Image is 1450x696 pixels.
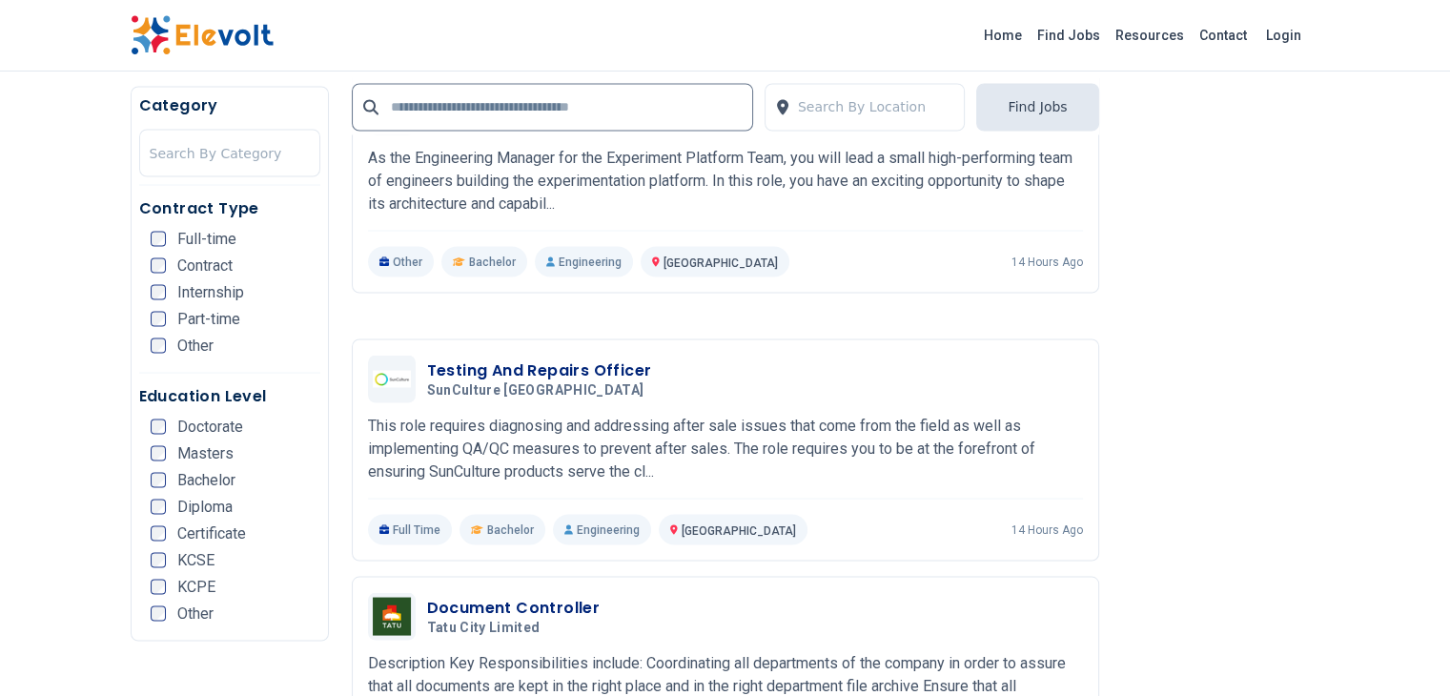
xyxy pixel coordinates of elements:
span: Doctorate [177,419,243,434]
input: Full-time [151,231,166,246]
a: Home [976,20,1030,51]
span: Other [177,605,214,621]
a: Login [1255,16,1313,54]
a: Resources [1108,20,1192,51]
input: Contract [151,257,166,273]
span: Part-time [177,311,240,326]
input: Other [151,605,166,621]
p: This role requires diagnosing and addressing after sale issues that come from the field as well a... [368,414,1083,482]
input: Bachelor [151,472,166,487]
a: Find Jobs [1030,20,1108,51]
p: 14 hours ago [1011,254,1083,269]
span: Bachelor [487,522,534,537]
a: SunCulture KenyaTesting And Repairs OfficerSunCulture [GEOGRAPHIC_DATA]This role requires diagnos... [368,355,1083,544]
img: Elevolt [131,15,274,55]
h3: Document Controller [427,596,601,619]
span: Diploma [177,499,233,514]
p: Engineering [553,514,651,544]
span: [GEOGRAPHIC_DATA] [664,256,778,269]
input: KCSE [151,552,166,567]
a: Contact [1192,20,1255,51]
a: Wikimedia FoundationEngineering Manager, Experiment Platform TeamWikimedia FoundationAs the Engin... [368,87,1083,276]
span: Full-time [177,231,236,246]
span: KCPE [177,579,215,594]
span: Internship [177,284,244,299]
span: Other [177,338,214,353]
span: [GEOGRAPHIC_DATA] [682,523,796,537]
input: Part-time [151,311,166,326]
input: Masters [151,445,166,461]
img: Tatu City Limited [373,597,411,635]
span: Bachelor [469,254,516,269]
h5: Education Level [139,384,320,407]
p: As the Engineering Manager for the Experiment Platform Team, you will lead a small high-performin... [368,146,1083,215]
span: Masters [177,445,234,461]
span: Bachelor [177,472,235,487]
span: SunCulture [GEOGRAPHIC_DATA] [427,381,644,399]
span: Certificate [177,525,246,541]
input: Internship [151,284,166,299]
h5: Contract Type [139,196,320,219]
input: Diploma [151,499,166,514]
span: Contract [177,257,233,273]
span: Tatu City Limited [427,619,541,636]
input: KCPE [151,579,166,594]
h5: Category [139,94,320,117]
input: Certificate [151,525,166,541]
input: Other [151,338,166,353]
p: 14 hours ago [1011,522,1083,537]
button: Find Jobs [976,83,1098,131]
h3: Testing And Repairs Officer [427,358,652,381]
p: Other [368,246,435,276]
img: SunCulture Kenya [373,370,411,387]
input: Doctorate [151,419,166,434]
p: Engineering [535,246,633,276]
iframe: Chat Widget [1355,604,1450,696]
span: KCSE [177,552,214,567]
p: Full Time [368,514,453,544]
